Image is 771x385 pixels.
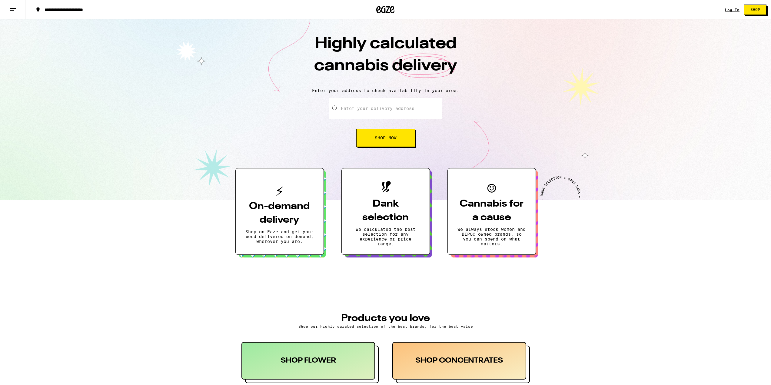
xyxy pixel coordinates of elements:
h3: On-demand delivery [245,200,314,227]
p: Shop our highly curated selection of the best brands, for the best value [241,324,530,328]
button: Cannabis for a causeWe always stock women and BIPOC owned brands, so you can spend on what matters. [447,168,536,255]
span: Shop Now [375,136,397,140]
button: Shop Now [356,129,415,147]
h3: Cannabis for a cause [457,197,526,224]
div: Log In [725,8,739,12]
h1: Highly calculated cannabis delivery [280,33,492,83]
div: SHOP CONCENTRATES [392,342,526,380]
button: Dank selectionWe calculated the best selection for any experience or price range. [341,168,430,255]
div: SHOP FLOWER [241,342,375,380]
h3: PRODUCTS YOU LOVE [241,314,530,323]
button: SHOP FLOWER [241,342,379,383]
input: Enter your delivery address [329,98,442,119]
p: Shop on Eaze and get your weed delivered on demand, wherever you are. [245,229,314,244]
p: We calculated the best selection for any experience or price range. [351,227,420,246]
span: Shop [750,8,760,12]
button: Shop [744,5,766,15]
p: We always stock women and BIPOC owned brands, so you can spend on what matters. [457,227,526,246]
p: Enter your address to check availability in your area. [6,88,765,93]
h3: Dank selection [351,197,420,224]
button: On-demand deliveryShop on Eaze and get your weed delivered on demand, wherever you are. [235,168,324,255]
button: SHOP CONCENTRATES [392,342,530,383]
